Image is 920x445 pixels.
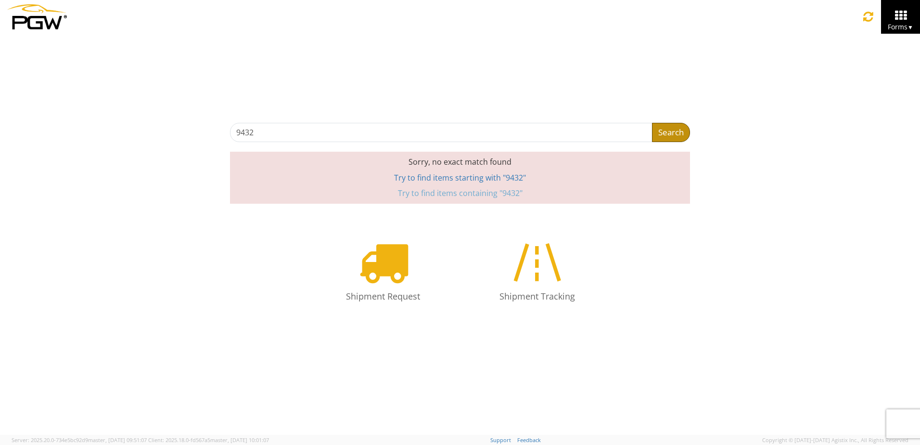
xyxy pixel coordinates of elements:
a: Try to find items containing "9432" [398,188,523,198]
h4: Shipment Request [320,292,446,301]
span: master, [DATE] 10:01:07 [210,436,269,444]
span: Copyright © [DATE]-[DATE] Agistix Inc., All Rights Reserved [762,436,908,444]
a: Support [490,436,511,444]
span: Client: 2025.18.0-fd567a5 [148,436,269,444]
a: Try to find items starting with "9432" [394,172,526,183]
span: Forms [888,22,913,31]
span: ▼ [907,23,913,31]
a: Feedback [517,436,541,444]
img: pgw-form-logo-1aaa8060b1cc70fad034.png [7,4,67,29]
p: Sorry, no exact match found [306,152,614,172]
a: Shipment Tracking [465,228,609,316]
span: Server: 2025.20.0-734e5bc92d9 [12,436,147,444]
a: Shipment Request [311,228,455,316]
input: Enter the Reference Number, Pro Number, Bill of Lading, or Agistix Number (at least 4 chars) [230,123,652,142]
h4: Shipment Tracking [474,292,600,301]
button: Search [652,123,690,142]
span: master, [DATE] 09:51:07 [88,436,147,444]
